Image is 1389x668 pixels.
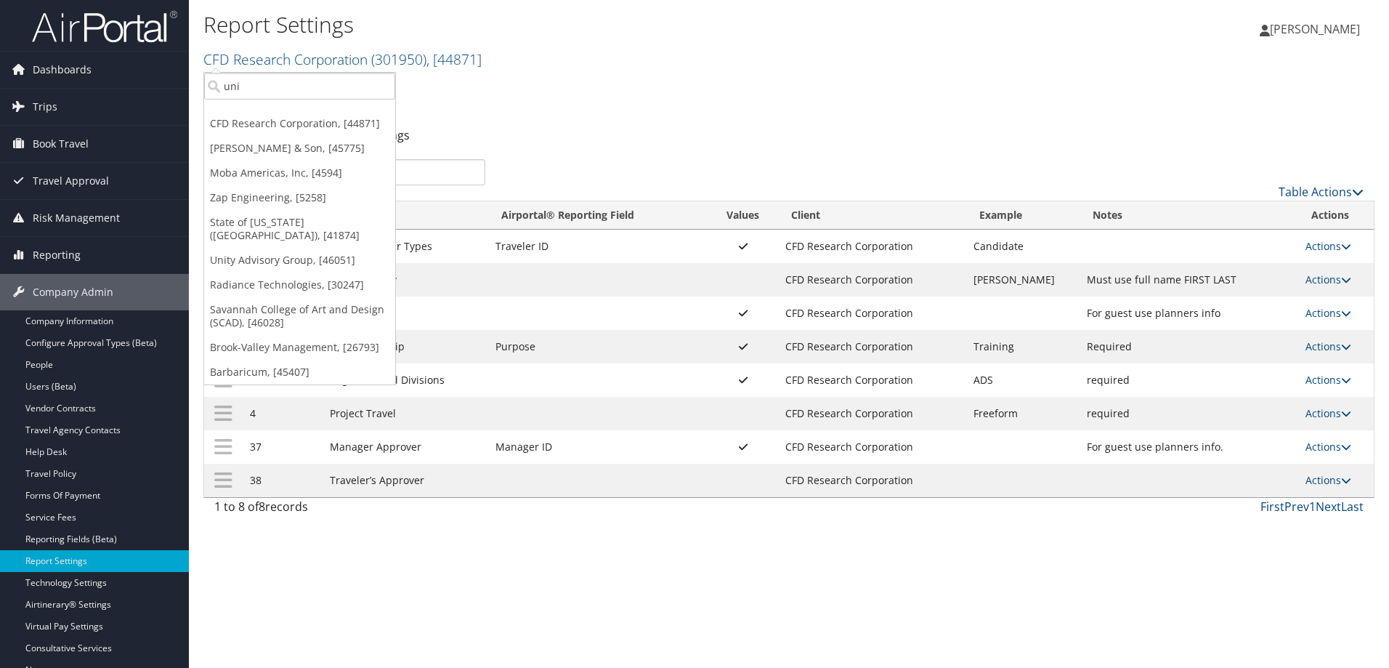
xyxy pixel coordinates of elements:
[1309,499,1316,515] a: 1
[1080,201,1298,230] th: Notes
[1270,21,1360,37] span: [PERSON_NAME]
[966,363,1080,397] td: ADS
[1080,297,1298,330] td: For guest use planners info
[323,297,488,330] td: Rule Class
[1080,330,1298,363] td: Required
[259,499,265,515] span: 8
[966,263,1080,297] td: [PERSON_NAME]
[204,111,395,136] a: CFD Research Corporation, [44871]
[1316,499,1341,515] a: Next
[1305,473,1351,487] a: Actions
[1080,397,1298,430] td: required
[1341,499,1364,515] a: Last
[204,248,395,273] a: Unity Advisory Group, [46051]
[243,397,323,430] td: 4
[778,330,967,363] td: CFD Research Corporation
[778,263,967,297] td: CFD Research Corporation
[204,185,395,210] a: Zap Engineering, [5258]
[1305,273,1351,286] a: Actions
[323,464,488,497] td: Traveler’s Approver
[1305,239,1351,253] a: Actions
[33,200,120,236] span: Risk Management
[1298,201,1374,230] th: Actions
[488,330,708,363] td: Purpose
[778,397,967,430] td: CFD Research Corporation
[1305,373,1351,387] a: Actions
[204,297,395,335] a: Savannah College of Art and Design (SCAD), [46028]
[966,201,1080,230] th: Example
[1305,339,1351,353] a: Actions
[488,201,708,230] th: Airportal&reg; Reporting Field
[966,397,1080,430] td: Freeform
[1080,430,1298,464] td: For guest use planners info.
[778,297,967,330] td: CFD Research Corporation
[1279,184,1364,200] a: Table Actions
[204,273,395,297] a: Radiance Technologies, [30247]
[33,89,57,125] span: Trips
[214,498,485,523] div: 1 to 8 of records
[204,136,395,161] a: [PERSON_NAME] & Son, [45775]
[1305,440,1351,454] a: Actions
[323,330,488,363] td: Purpose of Trip
[1260,7,1374,51] a: [PERSON_NAME]
[204,210,395,248] a: State of [US_STATE] ([GEOGRAPHIC_DATA]), [41874]
[323,363,488,397] td: Org Units and Divisions
[778,363,967,397] td: CFD Research Corporation
[966,330,1080,363] td: Training
[966,230,1080,263] td: Candidate
[1260,499,1284,515] a: First
[203,49,482,69] a: CFD Research Corporation
[708,201,778,230] th: Values
[323,430,488,464] td: Manager Approver
[1080,263,1298,297] td: Must use full name FIRST LAST
[323,230,488,263] td: Guest Traveler Types
[33,163,109,199] span: Travel Approval
[1284,499,1309,515] a: Prev
[33,126,89,162] span: Book Travel
[323,263,488,297] td: Requested By
[204,360,395,385] a: Barbaricum, [45407]
[778,464,967,497] td: CFD Research Corporation
[1305,306,1351,320] a: Actions
[1080,363,1298,397] td: required
[488,230,708,263] td: Traveler ID
[778,430,967,464] td: CFD Research Corporation
[203,9,984,40] h1: Report Settings
[33,274,113,310] span: Company Admin
[488,430,708,464] td: Manager ID
[778,230,967,263] td: CFD Research Corporation
[33,52,92,88] span: Dashboards
[204,73,395,100] input: Search Accounts
[778,201,967,230] th: Client
[323,397,488,430] td: Project Travel
[243,464,323,497] td: 38
[1305,406,1351,420] a: Actions
[204,335,395,360] a: Brook-Valley Management, [26793]
[33,237,81,273] span: Reporting
[204,161,395,185] a: Moba Americas, Inc, [4594]
[243,430,323,464] td: 37
[371,49,426,69] span: ( 301950 )
[426,49,482,69] span: , [ 44871 ]
[323,201,488,230] th: Name
[32,9,177,44] img: airportal-logo.png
